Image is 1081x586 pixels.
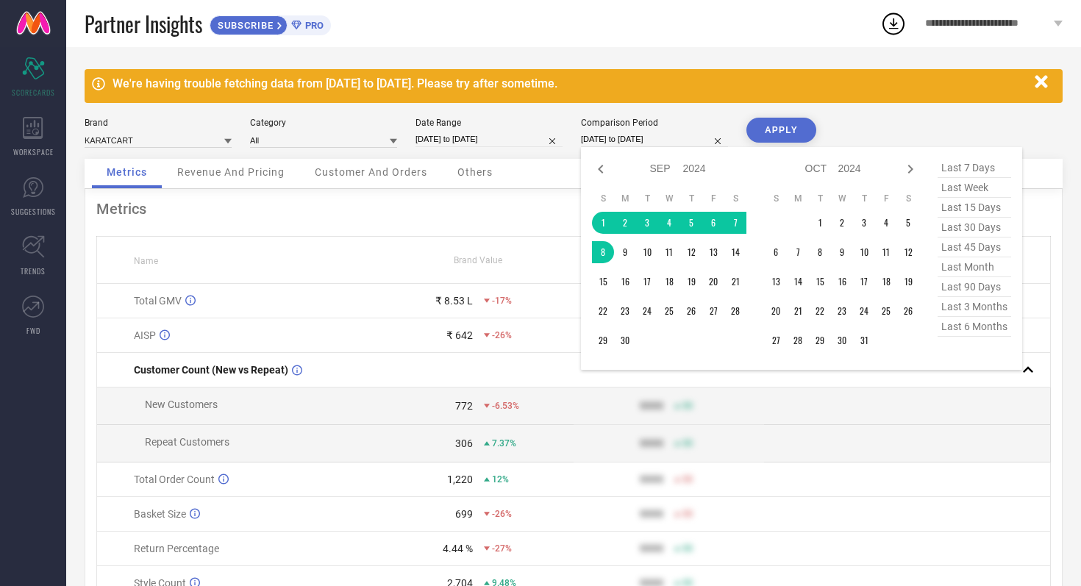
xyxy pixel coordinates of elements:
td: Thu Oct 17 2024 [853,271,875,293]
div: We're having trouble fetching data from [DATE] to [DATE]. Please try after sometime. [113,76,1027,90]
span: last 90 days [938,277,1011,297]
td: Wed Sep 18 2024 [658,271,680,293]
td: Wed Oct 02 2024 [831,212,853,234]
td: Fri Oct 11 2024 [875,241,897,263]
td: Sun Sep 08 2024 [592,241,614,263]
input: Select comparison period [581,132,728,147]
td: Fri Oct 25 2024 [875,300,897,322]
td: Sun Oct 13 2024 [765,271,787,293]
span: Revenue And Pricing [177,166,285,178]
span: 50 [682,401,693,411]
span: Name [134,256,158,266]
td: Thu Sep 05 2024 [680,212,702,234]
div: 699 [455,508,473,520]
td: Wed Oct 16 2024 [831,271,853,293]
td: Sat Oct 19 2024 [897,271,919,293]
td: Thu Oct 31 2024 [853,329,875,351]
span: 12% [492,474,509,485]
span: 50 [682,543,693,554]
span: last 30 days [938,218,1011,237]
td: Tue Oct 08 2024 [809,241,831,263]
td: Wed Oct 09 2024 [831,241,853,263]
td: Sat Sep 21 2024 [724,271,746,293]
th: Saturday [724,193,746,204]
td: Mon Oct 21 2024 [787,300,809,322]
th: Thursday [680,193,702,204]
th: Sunday [765,193,787,204]
span: New Customers [145,399,218,410]
td: Sat Oct 05 2024 [897,212,919,234]
div: 9999 [640,437,663,449]
span: Repeat Customers [145,436,229,448]
div: Previous month [592,160,610,178]
div: ₹ 642 [446,329,473,341]
td: Mon Sep 02 2024 [614,212,636,234]
span: last 45 days [938,237,1011,257]
td: Sat Sep 07 2024 [724,212,746,234]
td: Mon Sep 23 2024 [614,300,636,322]
div: Open download list [880,10,907,37]
div: 9999 [640,474,663,485]
div: 306 [455,437,473,449]
th: Tuesday [636,193,658,204]
td: Sun Oct 06 2024 [765,241,787,263]
input: Select date range [415,132,563,147]
div: Comparison Period [581,118,728,128]
td: Mon Sep 30 2024 [614,329,636,351]
td: Sat Sep 28 2024 [724,300,746,322]
td: Tue Oct 29 2024 [809,329,831,351]
span: Partner Insights [85,9,202,39]
span: last 6 months [938,317,1011,337]
td: Sun Sep 15 2024 [592,271,614,293]
div: ₹ 8.53 L [435,295,473,307]
th: Friday [875,193,897,204]
div: 9999 [640,400,663,412]
td: Sun Sep 01 2024 [592,212,614,234]
td: Wed Oct 30 2024 [831,329,853,351]
td: Mon Oct 14 2024 [787,271,809,293]
td: Mon Sep 16 2024 [614,271,636,293]
span: Brand Value [454,255,502,265]
span: 7.37% [492,438,516,449]
td: Fri Sep 06 2024 [702,212,724,234]
td: Sat Oct 26 2024 [897,300,919,322]
td: Fri Sep 20 2024 [702,271,724,293]
div: 772 [455,400,473,412]
span: last 15 days [938,198,1011,218]
th: Sunday [592,193,614,204]
span: SUGGESTIONS [11,206,56,217]
span: last week [938,178,1011,198]
span: Metrics [107,166,147,178]
td: Fri Oct 04 2024 [875,212,897,234]
td: Fri Sep 27 2024 [702,300,724,322]
td: Wed Sep 04 2024 [658,212,680,234]
th: Monday [614,193,636,204]
div: Brand [85,118,232,128]
td: Sun Sep 22 2024 [592,300,614,322]
td: Sun Sep 29 2024 [592,329,614,351]
td: Wed Sep 25 2024 [658,300,680,322]
td: Mon Oct 28 2024 [787,329,809,351]
td: Mon Sep 09 2024 [614,241,636,263]
td: Tue Oct 22 2024 [809,300,831,322]
span: WORKSPACE [13,146,54,157]
div: Next month [902,160,919,178]
td: Tue Oct 01 2024 [809,212,831,234]
span: SCORECARDS [12,87,55,98]
td: Sat Oct 12 2024 [897,241,919,263]
span: FWD [26,325,40,336]
div: 4.44 % [443,543,473,554]
span: AISP [134,329,156,341]
span: Others [457,166,493,178]
div: 1,220 [447,474,473,485]
span: Customer Count (New vs Repeat) [134,364,288,376]
th: Friday [702,193,724,204]
td: Tue Sep 10 2024 [636,241,658,263]
td: Tue Sep 17 2024 [636,271,658,293]
span: last month [938,257,1011,277]
div: 9999 [640,508,663,520]
span: last 7 days [938,158,1011,178]
div: Category [250,118,397,128]
td: Thu Sep 12 2024 [680,241,702,263]
td: Thu Sep 26 2024 [680,300,702,322]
